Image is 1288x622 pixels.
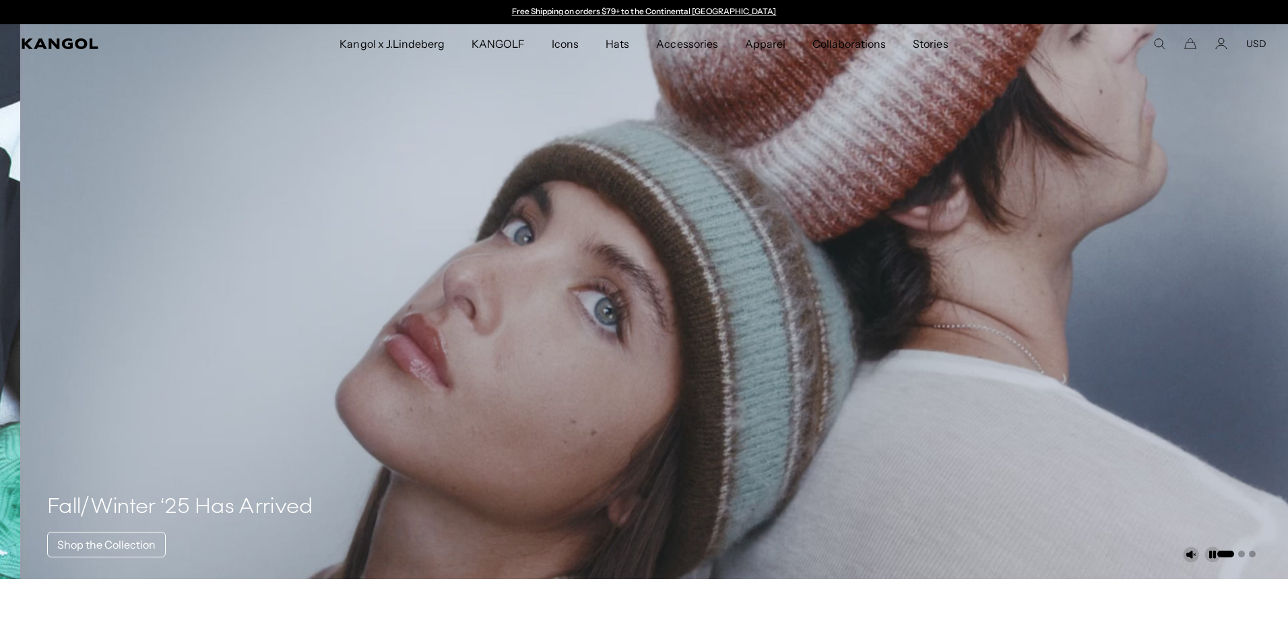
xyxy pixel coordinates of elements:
button: Go to slide 1 [1217,551,1234,557]
button: Unmute [1183,547,1199,563]
a: Collaborations [799,24,899,63]
span: KANGOLF [472,24,525,63]
a: Kangol [22,38,225,49]
a: Stories [899,24,961,63]
h4: Fall/Winter ‘25 Has Arrived [47,494,313,521]
a: Apparel [732,24,799,63]
a: Accessories [643,24,731,63]
button: Go to slide 2 [1238,551,1245,557]
a: Hats [592,24,643,63]
div: Announcement [505,7,783,18]
span: Collaborations [812,24,886,63]
span: Apparel [745,24,785,63]
slideshow-component: Announcement bar [505,7,783,18]
a: KANGOLF [458,24,538,63]
a: Account [1215,38,1227,50]
a: Icons [538,24,592,63]
button: Go to slide 3 [1249,551,1256,557]
a: Kangol x J.Lindeberg [326,24,458,63]
button: Cart [1184,38,1196,50]
span: Hats [606,24,629,63]
ul: Select a slide to show [1216,548,1256,559]
a: Free Shipping on orders $79+ to the Continental [GEOGRAPHIC_DATA] [512,6,777,16]
span: Stories [913,24,948,63]
span: Icons [552,24,579,63]
span: Kangol x J.Lindeberg [340,24,445,63]
a: Shop the Collection [47,532,166,557]
button: Pause [1204,547,1221,563]
div: 1 of 2 [505,7,783,18]
span: Accessories [656,24,717,63]
summary: Search here [1153,38,1165,50]
button: USD [1246,38,1266,50]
